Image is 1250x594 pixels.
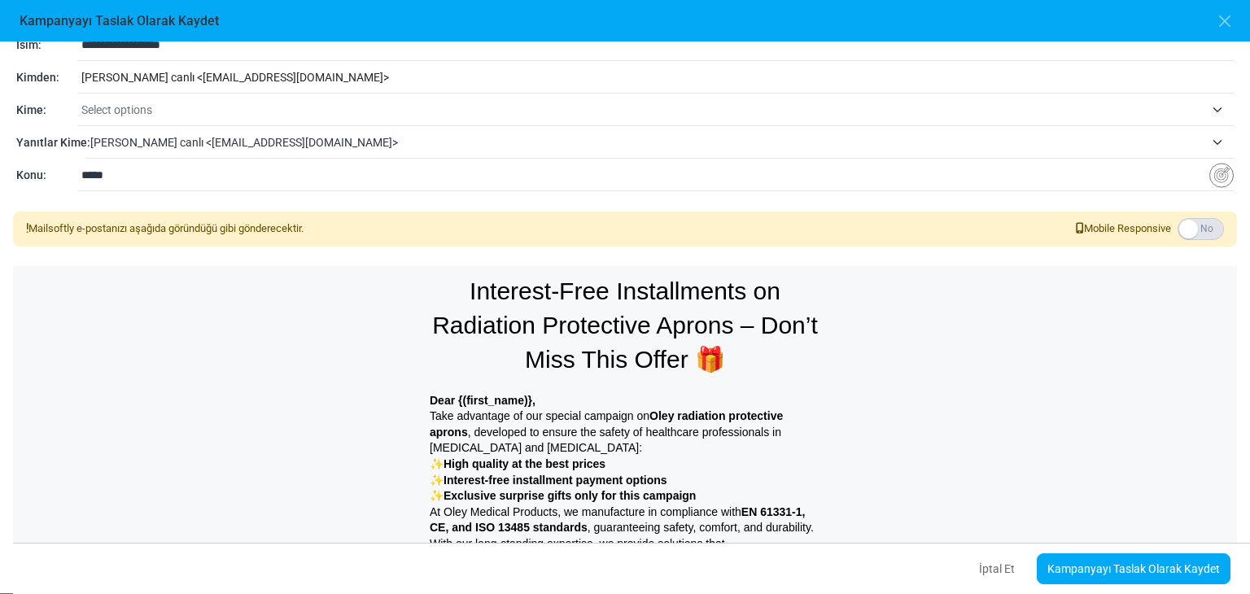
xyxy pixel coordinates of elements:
[1076,221,1171,237] span: Mobile Responsive
[26,221,304,237] div: Mailsoftly e-postanızı aşağıda göründüğü gibi gönderecektir.
[444,457,605,470] strong: High quality at the best prices
[81,100,1204,120] span: Select options
[16,102,77,119] div: Kime:
[1209,163,1234,188] img: Insert Variable
[20,13,219,28] h6: Kampanyayı Taslak Olarak Kaydet
[430,504,820,568] p: At Oley Medical Products, we manufacture in compliance with , guaranteeing safety, comfort, and d...
[16,167,77,184] div: Konu:
[77,63,1234,94] div: [PERSON_NAME] canlı < [EMAIL_ADDRESS][DOMAIN_NAME] >
[16,69,77,86] div: Kimden:
[430,409,783,439] strong: Oley radiation protective aprons
[430,394,535,407] strong: Dear {(first_name)},
[81,103,152,116] span: Select options
[90,128,1234,157] span: leyla ipek canlı <ipek@oleytibbiurunler.com>
[90,133,1204,152] span: leyla ipek canlı <ipek@oleytibbiurunler.com>
[444,474,667,487] strong: Interest-free installment payment options
[444,489,696,502] strong: Exclusive surprise gifts only for this campaign
[16,134,86,151] div: Yanıtlar Kime:
[16,37,77,54] div: İsim:
[1037,553,1230,584] a: Kampanyayı Taslak Olarak Kaydet
[430,456,820,504] p: ✨ ✨ ✨
[965,552,1029,586] button: İptal Et
[430,274,820,377] p: Interest-Free Installments on Radiation Protective Aprons – Don’t Miss This Offer 🎁
[430,408,820,456] p: Take advantage of our special campaign on , developed to ensure the safety of healthcare professi...
[81,95,1234,124] span: Select options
